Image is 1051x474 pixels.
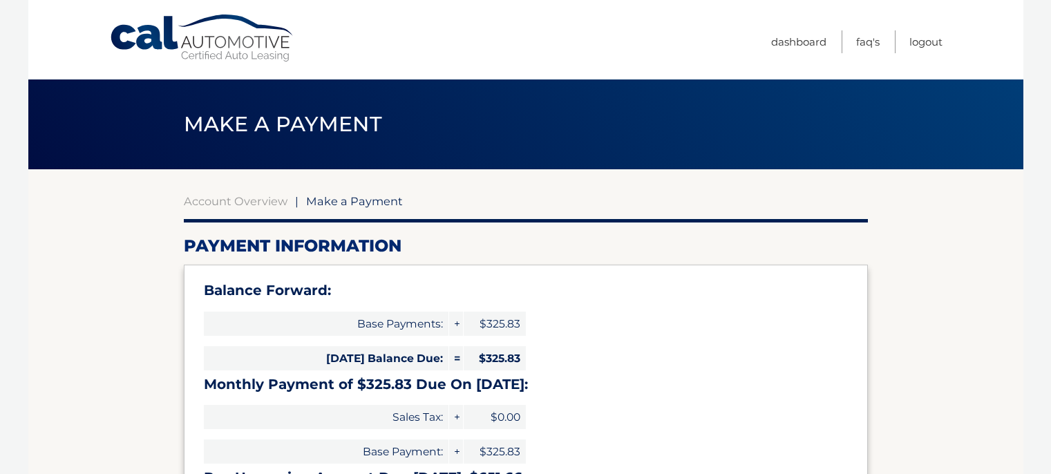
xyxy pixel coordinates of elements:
span: Base Payment: [204,439,448,464]
span: [DATE] Balance Due: [204,346,448,370]
h2: Payment Information [184,236,868,256]
span: + [449,312,463,336]
h3: Balance Forward: [204,282,848,299]
span: Base Payments: [204,312,448,336]
span: $325.83 [464,312,526,336]
h3: Monthly Payment of $325.83 Due On [DATE]: [204,376,848,393]
span: $325.83 [464,439,526,464]
a: Logout [909,30,943,53]
a: Cal Automotive [109,14,296,63]
span: = [449,346,463,370]
span: Make a Payment [306,194,403,208]
span: $0.00 [464,405,526,429]
a: FAQ's [856,30,880,53]
span: + [449,439,463,464]
span: Make a Payment [184,111,382,137]
a: Dashboard [771,30,826,53]
span: $325.83 [464,346,526,370]
span: Sales Tax: [204,405,448,429]
span: + [449,405,463,429]
a: Account Overview [184,194,287,208]
span: | [295,194,299,208]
